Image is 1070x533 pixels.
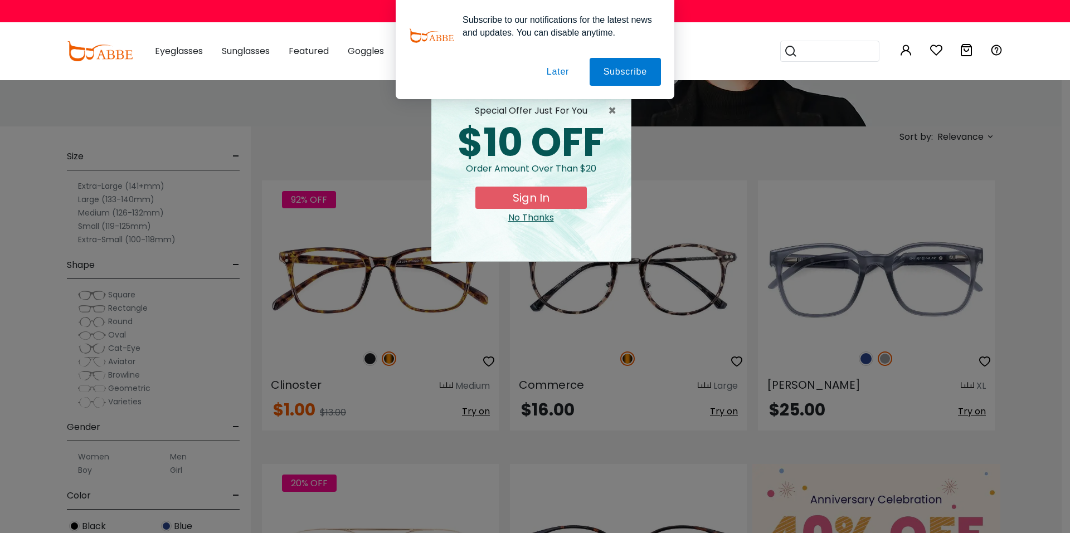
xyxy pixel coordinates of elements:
button: Later [533,58,583,86]
span: × [608,104,622,118]
button: Close [608,104,622,118]
button: Sign In [475,187,587,209]
div: $10 OFF [440,123,622,162]
div: Order amount over than $20 [440,162,622,187]
img: notification icon [409,13,454,58]
div: Subscribe to our notifications for the latest news and updates. You can disable anytime. [454,13,661,39]
div: Close [440,211,622,224]
div: special offer just for you [440,104,622,118]
button: Subscribe [590,58,661,86]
